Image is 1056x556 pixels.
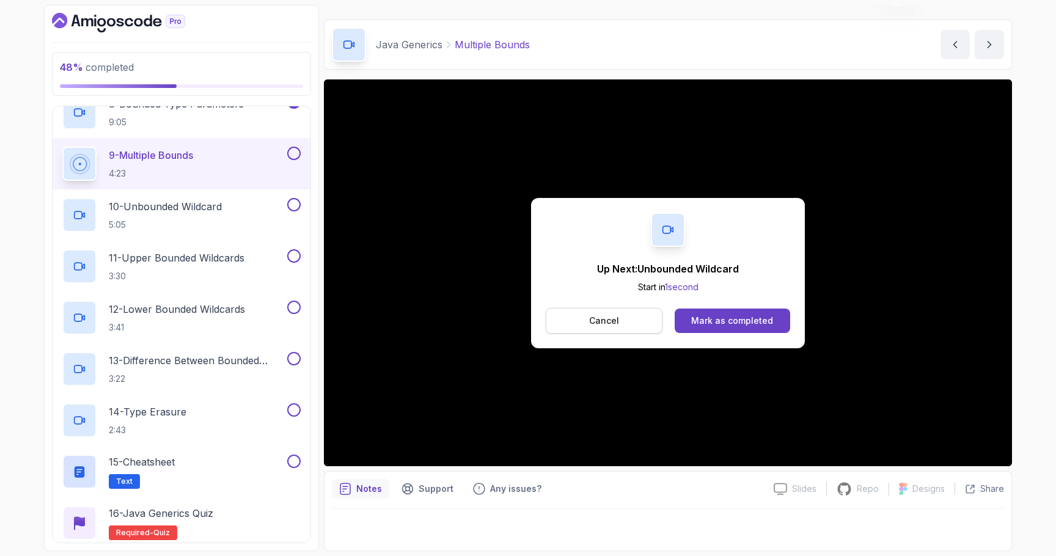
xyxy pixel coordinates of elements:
p: 13 - Difference Between Bounded Type Parameters And Wildcards [109,353,285,368]
div: Mark as completed [691,315,773,327]
p: 3:41 [109,321,245,334]
p: 10 - Unbounded Wildcard [109,199,222,214]
p: 11 - Upper Bounded Wildcards [109,251,244,265]
button: Share [955,483,1004,495]
p: Slides [792,483,816,495]
span: Text [116,477,133,486]
p: Cancel [589,315,619,327]
p: 3:30 [109,270,244,282]
button: 10-Unbounded Wildcard5:05 [62,198,301,232]
button: next content [975,30,1004,59]
span: Required- [116,528,153,538]
p: 14 - Type Erasure [109,404,186,419]
p: 9 - Multiple Bounds [109,148,193,163]
a: Dashboard [52,13,213,32]
p: 16 - Java Generics Quiz [109,506,213,521]
button: 14-Type Erasure2:43 [62,403,301,437]
p: 12 - Lower Bounded Wildcards [109,302,245,316]
p: 2:43 [109,424,186,436]
button: previous content [941,30,970,59]
button: Cancel [546,308,662,334]
button: notes button [332,479,389,499]
button: Feedback button [466,479,549,499]
p: 4:23 [109,167,193,180]
button: 13-Difference Between Bounded Type Parameters And Wildcards3:22 [62,352,301,386]
p: Support [419,483,453,495]
p: Java Generics [376,37,442,52]
button: 9-Multiple Bounds4:23 [62,147,301,181]
button: Mark as completed [675,309,790,333]
p: Up Next: Unbounded Wildcard [597,262,739,276]
p: Multiple Bounds [455,37,530,52]
button: 15-CheatsheetText [62,455,301,489]
p: Any issues? [490,483,541,495]
span: 1 second [665,282,698,292]
button: 11-Upper Bounded Wildcards3:30 [62,249,301,283]
p: Share [980,483,1004,495]
p: 15 - Cheatsheet [109,455,175,469]
button: 8-Bounded Type Parameters9:05 [62,95,301,130]
span: completed [60,61,134,73]
p: 9:05 [109,116,244,128]
p: Start in [597,281,739,293]
p: 3:22 [109,373,285,385]
button: 16-Java Generics QuizRequired-quiz [62,506,301,540]
iframe: 9 - Multiple Bounds [324,79,1012,466]
p: 5:05 [109,219,222,231]
p: Designs [912,483,945,495]
span: 48 % [60,61,83,73]
p: Repo [857,483,879,495]
button: Support button [394,479,461,499]
button: 12-Lower Bounded Wildcards3:41 [62,301,301,335]
span: quiz [153,528,170,538]
p: Notes [356,483,382,495]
